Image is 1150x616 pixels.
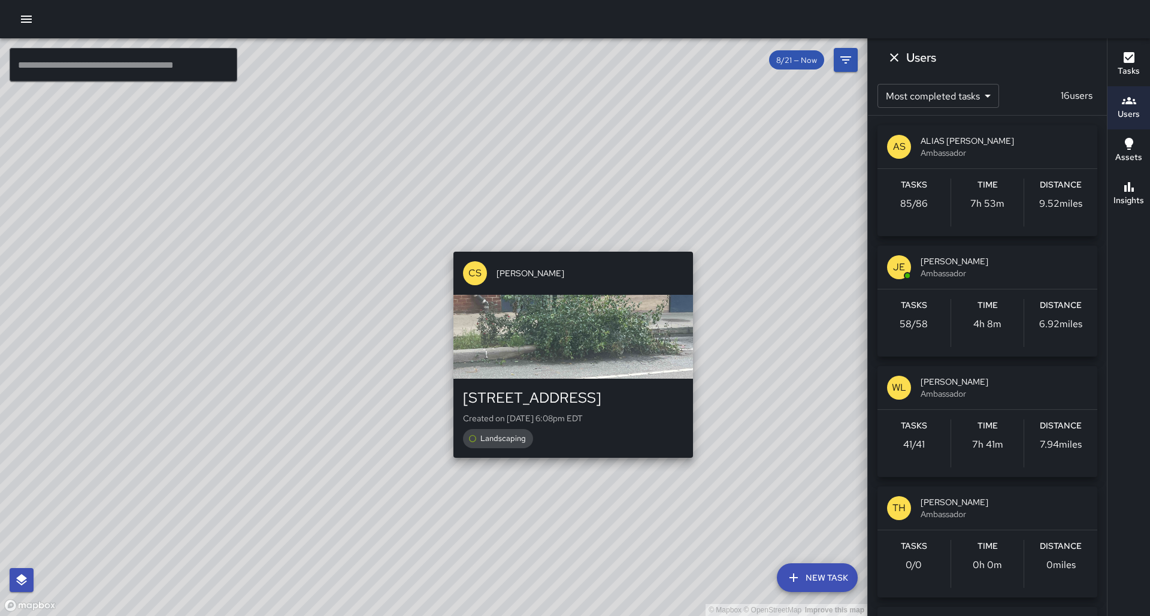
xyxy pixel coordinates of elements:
[497,267,683,279] span: [PERSON_NAME]
[1046,558,1076,572] p: 0 miles
[978,179,998,192] h6: Time
[901,419,927,433] h6: Tasks
[877,125,1097,236] button: ASALIAS [PERSON_NAME]AmbassadorTasks85/86Time7h 53mDistance9.52miles
[921,267,1088,279] span: Ambassador
[834,48,858,72] button: Filters
[906,558,922,572] p: 0 / 0
[1115,151,1142,164] h6: Assets
[453,252,693,458] button: CS[PERSON_NAME][STREET_ADDRESS]Created on [DATE] 6:08pm EDTLandscaping
[978,419,998,433] h6: Time
[1107,173,1150,216] button: Insights
[892,501,906,515] p: TH
[921,496,1088,508] span: [PERSON_NAME]
[1118,108,1140,121] h6: Users
[978,540,998,553] h6: Time
[921,147,1088,159] span: Ambassador
[473,433,533,443] span: Landscaping
[1107,129,1150,173] button: Assets
[893,140,906,154] p: AS
[463,412,683,424] p: Created on [DATE] 6:08pm EDT
[1118,65,1140,78] h6: Tasks
[877,84,999,108] div: Most completed tasks
[921,255,1088,267] span: [PERSON_NAME]
[1113,194,1144,207] h6: Insights
[877,246,1097,357] button: JE[PERSON_NAME]AmbassadorTasks58/58Time4h 8mDistance6.92miles
[777,563,858,592] button: New Task
[906,48,936,67] h6: Users
[877,366,1097,477] button: WL[PERSON_NAME]AmbassadorTasks41/41Time7h 41mDistance7.94miles
[970,197,1004,211] p: 7h 53m
[921,376,1088,388] span: [PERSON_NAME]
[1039,317,1082,331] p: 6.92 miles
[769,55,824,65] span: 8/21 — Now
[1040,419,1082,433] h6: Distance
[1107,86,1150,129] button: Users
[882,46,906,70] button: Dismiss
[1039,197,1082,211] p: 9.52 miles
[892,381,906,395] p: WL
[1040,437,1082,452] p: 7.94 miles
[900,317,928,331] p: 58 / 58
[901,540,927,553] h6: Tasks
[1056,89,1097,103] p: 16 users
[877,487,1097,597] button: TH[PERSON_NAME]AmbassadorTasks0/0Time0h 0mDistance0miles
[921,388,1088,400] span: Ambassador
[973,317,1001,331] p: 4h 8m
[893,260,905,274] p: JE
[463,388,683,407] div: [STREET_ADDRESS]
[921,508,1088,520] span: Ambassador
[921,135,1088,147] span: ALIAS [PERSON_NAME]
[901,299,927,312] h6: Tasks
[1040,299,1082,312] h6: Distance
[978,299,998,312] h6: Time
[972,437,1003,452] p: 7h 41m
[900,197,928,211] p: 85 / 86
[1040,179,1082,192] h6: Distance
[903,437,925,452] p: 41 / 41
[1040,540,1082,553] h6: Distance
[901,179,927,192] h6: Tasks
[973,558,1002,572] p: 0h 0m
[468,266,482,280] p: CS
[1107,43,1150,86] button: Tasks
